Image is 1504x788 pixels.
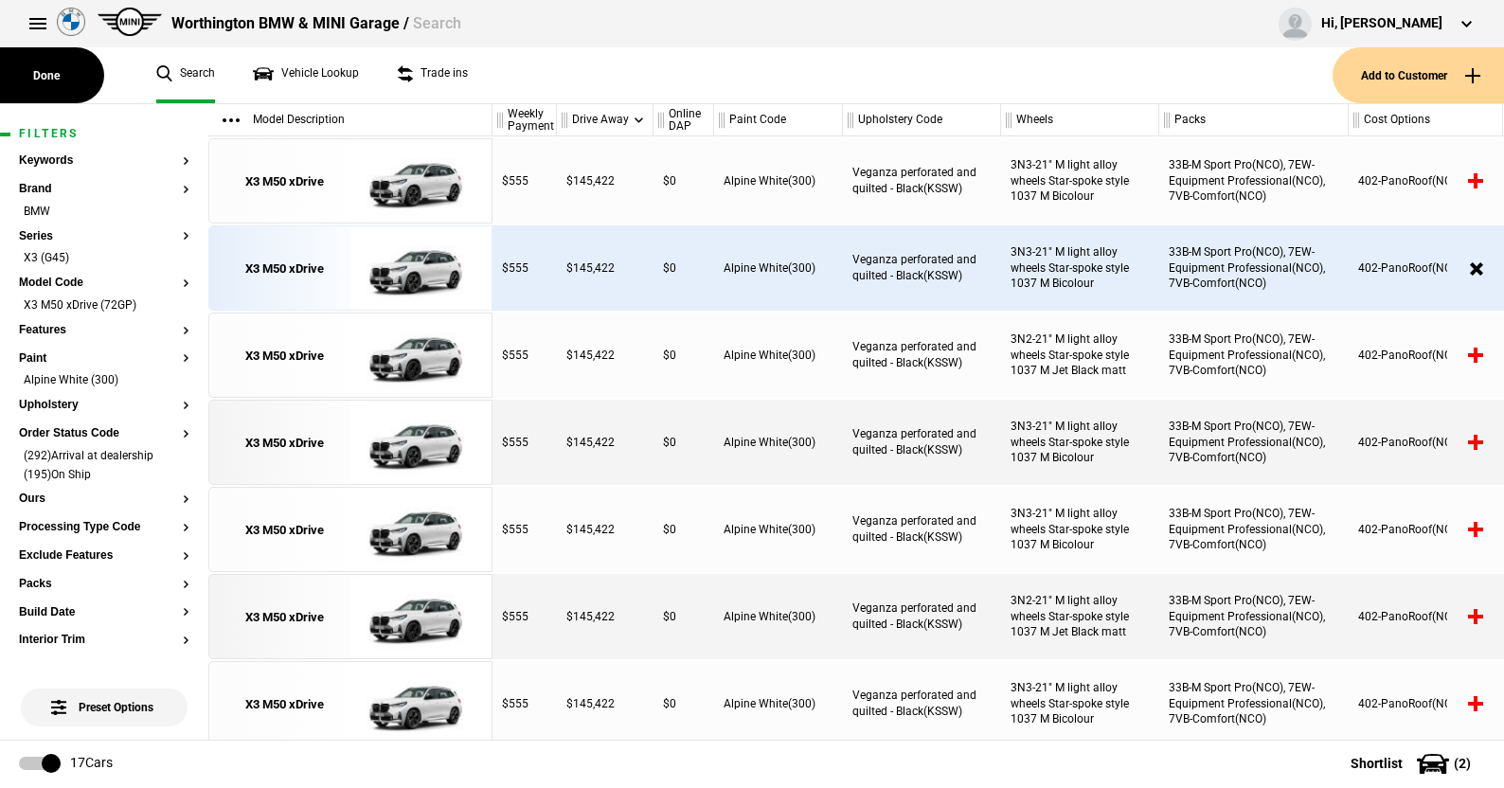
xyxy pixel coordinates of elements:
[171,13,461,34] div: Worthington BMW & MINI Garage /
[843,225,1001,311] div: Veganza perforated and quilted - Black(KSSW)
[843,487,1001,572] div: Veganza perforated and quilted - Black(KSSW)
[557,400,654,485] div: $145,422
[19,634,189,647] button: Interior Trim
[1349,104,1502,136] div: Cost Options
[245,348,324,365] div: X3 M50 xDrive
[245,260,324,278] div: X3 M50 xDrive
[492,661,557,746] div: $555
[19,549,189,563] button: Exclude Features
[19,606,189,619] button: Build Date
[714,574,843,659] div: Alpine White(300)
[19,578,189,606] section: Packs
[492,138,557,224] div: $555
[350,226,482,312] img: cosySec
[843,574,1001,659] div: Veganza perforated and quilted - Black(KSSW)
[843,661,1001,746] div: Veganza perforated and quilted - Black(KSSW)
[557,104,653,136] div: Drive Away
[19,372,189,391] li: Alpine White (300)
[557,574,654,659] div: $145,422
[1333,47,1504,103] button: Add to Customer
[843,313,1001,398] div: Veganza perforated and quilted - Black(KSSW)
[19,578,189,591] button: Packs
[219,226,350,312] a: X3 M50 xDrive
[654,104,713,136] div: Online DAP
[219,139,350,224] a: X3 M50 xDrive
[1349,138,1503,224] div: 402-PanoRoof(NCO)
[1321,14,1442,33] div: Hi, [PERSON_NAME]
[350,401,482,486] img: cosySec
[1351,757,1403,770] span: Shortlist
[1001,400,1159,485] div: 3N3-21" M light alloy wheels Star-spoke style 1037 M Bicolour
[492,225,557,311] div: $555
[19,467,189,486] li: (195)On Ship
[350,575,482,660] img: cosySec
[19,154,189,168] button: Keywords
[1159,400,1349,485] div: 33B-M Sport Pro(NCO), 7EW-Equipment Professional(NCO), 7VB-Comfort(NCO)
[1001,661,1159,746] div: 3N3-21" M light alloy wheels Star-spoke style 1037 M Bicolour
[1454,757,1471,770] span: ( 2 )
[19,277,189,324] section: Model CodeX3 M50 xDrive (72GP)
[492,104,556,136] div: Weekly Payment
[19,324,189,337] button: Features
[245,435,324,452] div: X3 M50 xDrive
[19,492,189,521] section: Ours
[654,225,714,311] div: $0
[19,427,189,492] section: Order Status Code(292)Arrival at dealership(195)On Ship
[19,183,189,196] button: Brand
[492,400,557,485] div: $555
[1159,313,1349,398] div: 33B-M Sport Pro(NCO), 7EW-Equipment Professional(NCO), 7VB-Comfort(NCO)
[19,634,189,662] section: Interior Trim
[19,492,189,506] button: Ours
[219,401,350,486] a: X3 M50 xDrive
[245,696,324,713] div: X3 M50 xDrive
[19,427,189,440] button: Order Status Code
[350,662,482,747] img: cosySec
[219,488,350,573] a: X3 M50 xDrive
[19,204,189,223] li: BMW
[654,661,714,746] div: $0
[19,297,189,316] li: X3 M50 xDrive (72GP)
[19,183,189,230] section: BrandBMW
[19,154,189,183] section: Keywords
[1001,138,1159,224] div: 3N3-21" M light alloy wheels Star-spoke style 1037 M Bicolour
[19,448,189,467] li: (292)Arrival at dealership
[654,313,714,398] div: $0
[1349,313,1503,398] div: 402-PanoRoof(NCO)
[253,47,359,103] a: Vehicle Lookup
[19,521,189,549] section: Processing Type Code
[1159,138,1349,224] div: 33B-M Sport Pro(NCO), 7EW-Equipment Professional(NCO), 7VB-Comfort(NCO)
[98,8,162,36] img: mini.png
[57,8,85,36] img: bmw.png
[654,138,714,224] div: $0
[350,139,482,224] img: cosySec
[1349,225,1503,311] div: 402-PanoRoof(NCO)
[55,677,153,714] span: Preset Options
[843,400,1001,485] div: Veganza perforated and quilted - Black(KSSW)
[19,128,189,140] h1: Filters
[714,487,843,572] div: Alpine White(300)
[1349,574,1503,659] div: 402-PanoRoof(NCO)
[1159,661,1349,746] div: 33B-M Sport Pro(NCO), 7EW-Equipment Professional(NCO), 7VB-Comfort(NCO)
[492,313,557,398] div: $555
[1001,574,1159,659] div: 3N2-21" M light alloy wheels Star-spoke style 1037 M Jet Black matt
[654,574,714,659] div: $0
[19,606,189,635] section: Build Date
[245,173,324,190] div: X3 M50 xDrive
[1159,574,1349,659] div: 33B-M Sport Pro(NCO), 7EW-Equipment Professional(NCO), 7VB-Comfort(NCO)
[350,488,482,573] img: cosySec
[219,313,350,399] a: X3 M50 xDrive
[19,352,189,400] section: PaintAlpine White (300)
[557,138,654,224] div: $145,422
[19,324,189,352] section: Features
[1001,313,1159,398] div: 3N2-21" M light alloy wheels Star-spoke style 1037 M Jet Black matt
[245,609,324,626] div: X3 M50 xDrive
[19,399,189,412] button: Upholstery
[1159,487,1349,572] div: 33B-M Sport Pro(NCO), 7EW-Equipment Professional(NCO), 7VB-Comfort(NCO)
[1001,104,1158,136] div: Wheels
[1159,225,1349,311] div: 33B-M Sport Pro(NCO), 7EW-Equipment Professional(NCO), 7VB-Comfort(NCO)
[413,14,461,32] span: Search
[714,225,843,311] div: Alpine White(300)
[714,661,843,746] div: Alpine White(300)
[714,400,843,485] div: Alpine White(300)
[19,549,189,578] section: Exclude Features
